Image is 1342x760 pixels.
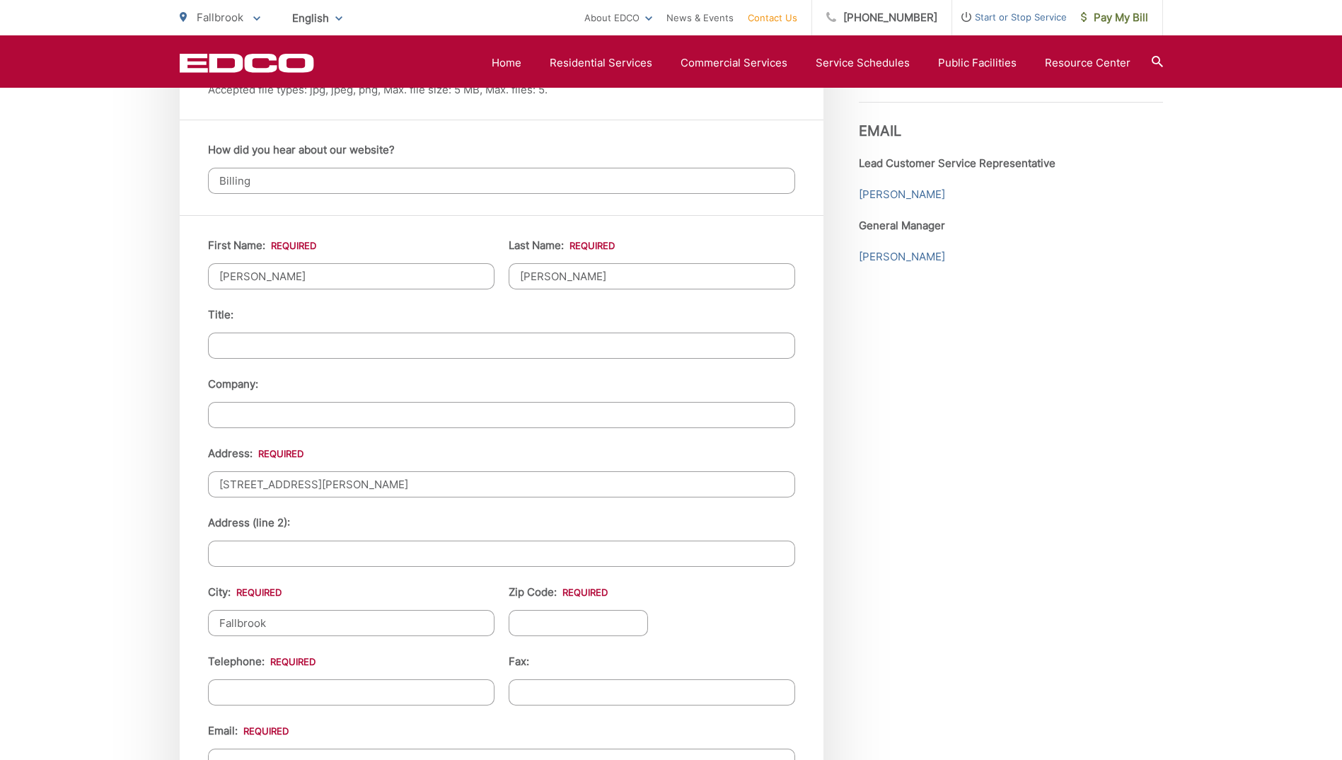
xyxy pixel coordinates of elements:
[208,378,258,391] label: Company:
[208,239,316,252] label: First Name:
[584,9,652,26] a: About EDCO
[1045,54,1130,71] a: Resource Center
[859,219,945,232] strong: General Manager
[748,9,797,26] a: Contact Us
[509,586,608,599] label: Zip Code:
[208,144,395,156] label: How did you hear about our website?
[208,655,316,668] label: Telephone:
[816,54,910,71] a: Service Schedules
[550,54,652,71] a: Residential Services
[208,309,233,321] label: Title:
[180,53,314,73] a: EDCD logo. Return to the homepage.
[208,517,290,529] label: Address (line 2):
[859,186,945,203] a: [PERSON_NAME]
[509,239,615,252] label: Last Name:
[208,586,282,599] label: City:
[859,102,1163,139] h3: Email
[859,248,945,265] a: [PERSON_NAME]
[492,54,521,71] a: Home
[208,725,289,737] label: Email:
[282,6,353,30] span: English
[859,156,1055,170] strong: Lead Customer Service Representative
[1081,9,1148,26] span: Pay My Bill
[197,11,243,24] span: Fallbrook
[509,655,529,668] label: Fax:
[208,83,548,96] span: Accepted file types: jpg, jpeg, png, Max. file size: 5 MB, Max. files: 5.
[208,447,303,460] label: Address:
[666,9,734,26] a: News & Events
[938,54,1017,71] a: Public Facilities
[681,54,787,71] a: Commercial Services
